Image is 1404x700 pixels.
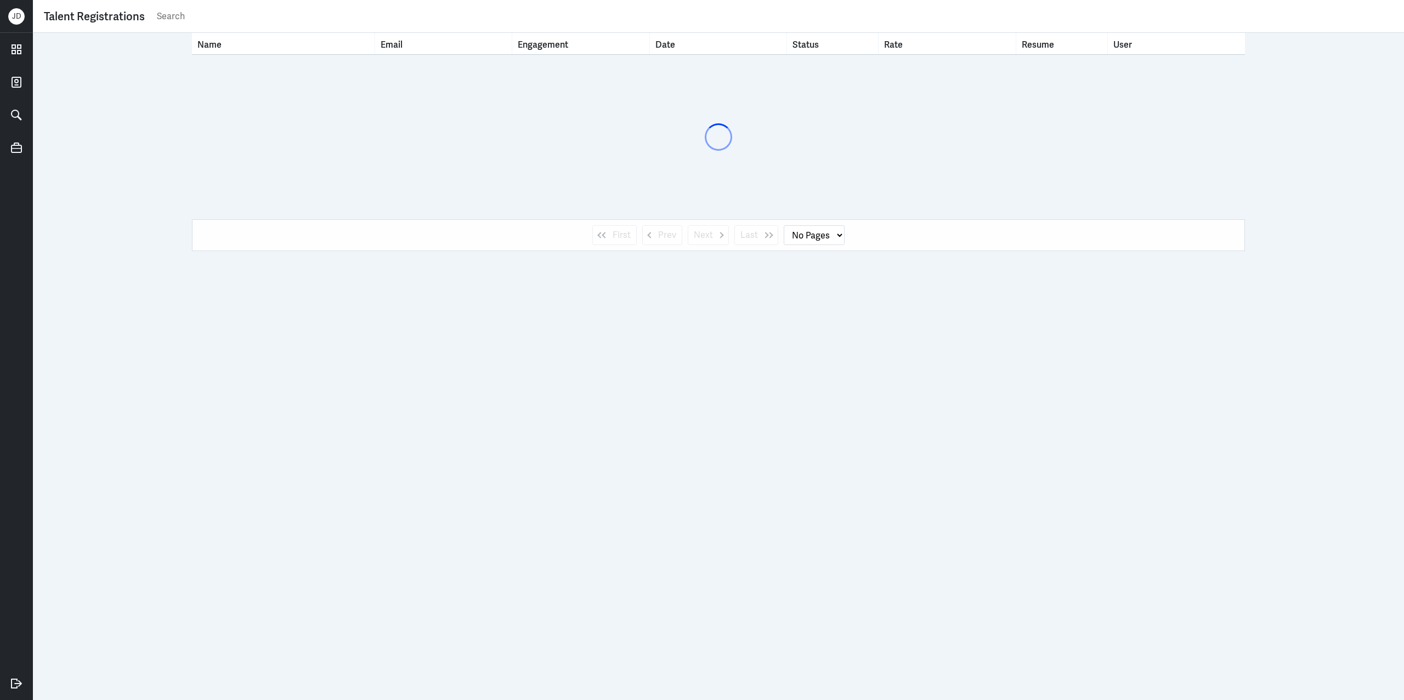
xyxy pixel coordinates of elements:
[642,225,682,245] button: Prev
[694,229,713,242] span: Next
[1016,33,1108,54] th: Resume
[613,229,631,242] span: First
[650,33,787,54] th: Toggle SortBy
[740,229,758,242] span: Last
[44,8,145,25] div: Talent Registrations
[156,8,1393,25] input: Search
[879,33,1016,54] th: Toggle SortBy
[734,225,778,245] button: Last
[658,229,676,242] span: Prev
[592,225,637,245] button: First
[1108,33,1245,54] th: User
[512,33,649,54] th: Toggle SortBy
[8,8,25,25] div: J D
[192,33,375,54] th: Toggle SortBy
[688,225,729,245] button: Next
[375,33,512,54] th: Toggle SortBy
[787,33,879,54] th: Toggle SortBy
